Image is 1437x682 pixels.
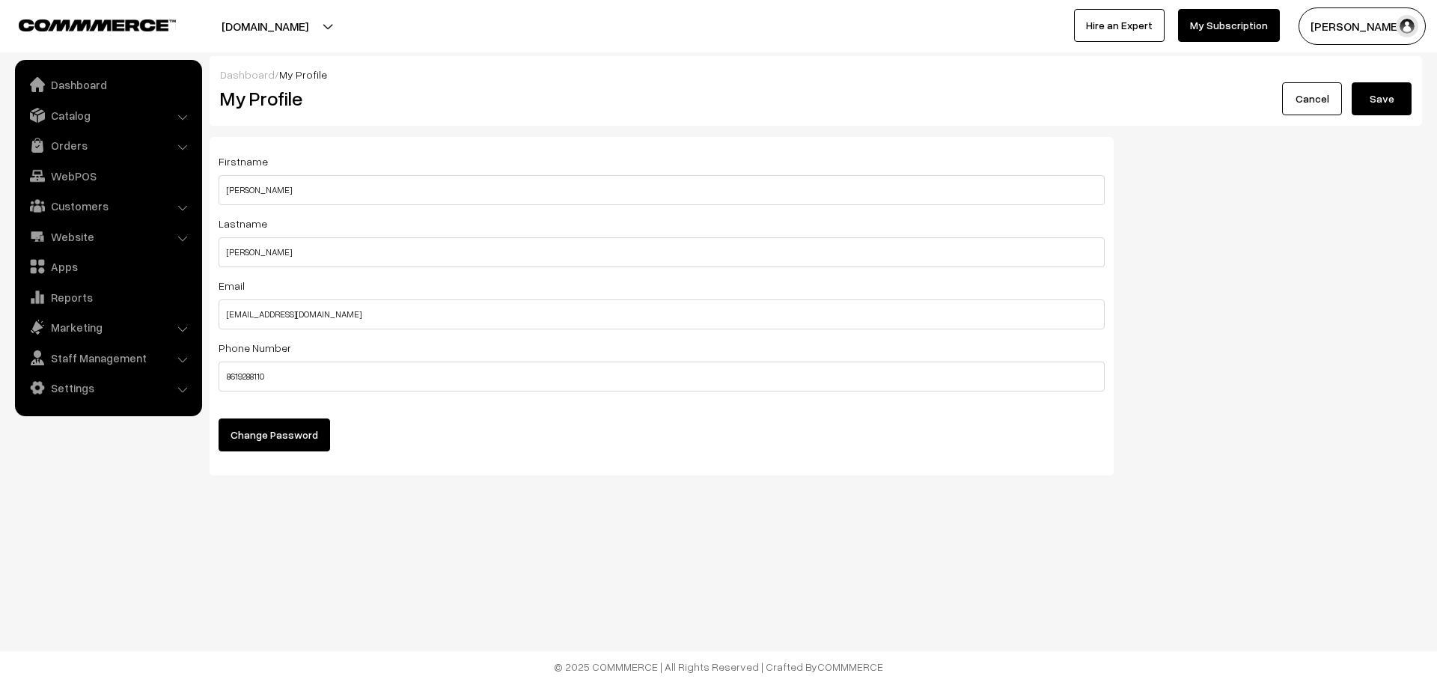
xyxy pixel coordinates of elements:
[1396,15,1418,37] img: user
[219,278,245,293] label: Email
[219,216,267,231] label: Lastname
[19,223,197,250] a: Website
[169,7,361,45] button: [DOMAIN_NAME]
[220,67,1412,82] div: /
[219,175,1105,205] input: First Name
[19,374,197,401] a: Settings
[1282,82,1342,115] a: Cancel
[19,19,176,31] img: COMMMERCE
[1299,7,1426,45] button: [PERSON_NAME]
[220,68,275,81] a: Dashboard
[19,132,197,159] a: Orders
[220,87,805,110] h2: My Profile
[19,314,197,341] a: Marketing
[1352,82,1412,115] button: Save
[19,253,197,280] a: Apps
[219,153,268,169] label: Firstname
[19,344,197,371] a: Staff Management
[219,362,1105,392] input: Phone Number
[219,418,330,451] button: Change Password
[19,71,197,98] a: Dashboard
[19,284,197,311] a: Reports
[19,162,197,189] a: WebPOS
[219,299,1105,329] input: Email
[19,102,197,129] a: Catalog
[279,68,327,81] span: My Profile
[1074,9,1165,42] a: Hire an Expert
[219,237,1105,267] input: First Name
[19,192,197,219] a: Customers
[19,15,150,33] a: COMMMERCE
[1178,9,1280,42] a: My Subscription
[817,660,883,673] a: COMMMERCE
[219,340,291,356] label: Phone Number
